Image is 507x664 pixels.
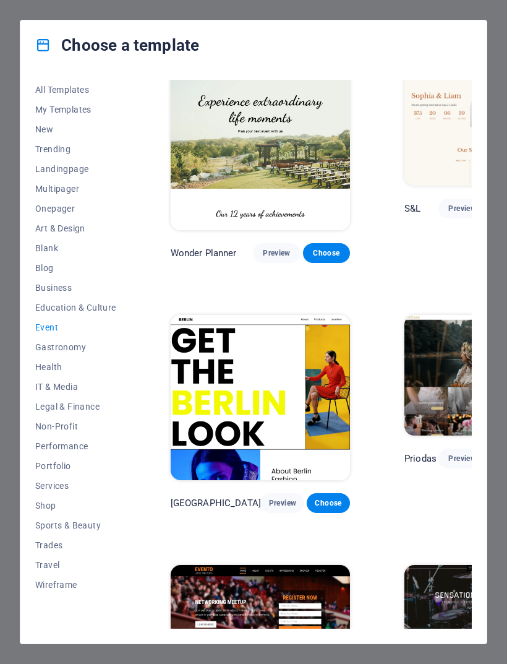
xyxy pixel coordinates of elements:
[35,501,116,511] span: Shop
[261,493,304,513] button: Preview
[35,199,116,218] button: Onepager
[35,515,116,535] button: Sports & Beauty
[35,342,116,352] span: Gastronomy
[35,278,116,298] button: Business
[35,119,116,139] button: New
[307,493,350,513] button: Choose
[35,223,116,233] span: Art & Design
[171,315,350,481] img: BERLIN
[35,100,116,119] button: My Templates
[35,496,116,515] button: Shop
[35,303,116,313] span: Education & Culture
[35,362,116,372] span: Health
[438,449,485,468] button: Preview
[35,377,116,397] button: IT & Media
[35,402,116,412] span: Legal & Finance
[171,497,261,509] p: [GEOGRAPHIC_DATA]
[35,218,116,238] button: Art & Design
[35,144,116,154] span: Trending
[171,64,350,230] img: Wonder Planner
[35,580,116,590] span: Wireframe
[35,456,116,476] button: Portfolio
[263,248,290,258] span: Preview
[35,105,116,114] span: My Templates
[404,452,437,465] p: Priodas
[35,35,199,55] h4: Choose a template
[35,298,116,317] button: Education & Culture
[35,238,116,258] button: Blank
[35,80,116,100] button: All Templates
[35,560,116,570] span: Travel
[313,248,340,258] span: Choose
[303,243,350,263] button: Choose
[35,357,116,377] button: Health
[35,204,116,213] span: Onepager
[35,476,116,496] button: Services
[317,498,340,508] span: Choose
[35,124,116,134] span: New
[35,540,116,550] span: Trades
[271,498,294,508] span: Preview
[35,397,116,416] button: Legal & Finance
[448,454,475,464] span: Preview
[448,204,475,213] span: Preview
[35,317,116,337] button: Event
[35,421,116,431] span: Non-Profit
[35,575,116,595] button: Wireframe
[35,159,116,179] button: Landingpage
[35,481,116,491] span: Services
[35,164,116,174] span: Landingpage
[35,441,116,451] span: Performance
[35,461,116,471] span: Portfolio
[35,139,116,159] button: Trending
[35,263,116,273] span: Blog
[35,382,116,392] span: IT & Media
[35,322,116,332] span: Event
[35,436,116,456] button: Performance
[35,535,116,555] button: Trades
[253,243,300,263] button: Preview
[35,337,116,357] button: Gastronomy
[404,202,420,215] p: S&L
[35,416,116,436] button: Non-Profit
[35,258,116,278] button: Blog
[35,179,116,199] button: Multipager
[35,283,116,293] span: Business
[35,243,116,253] span: Blank
[35,85,116,95] span: All Templates
[438,199,485,218] button: Preview
[171,247,237,259] p: Wonder Planner
[35,184,116,194] span: Multipager
[35,555,116,575] button: Travel
[35,520,116,530] span: Sports & Beauty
